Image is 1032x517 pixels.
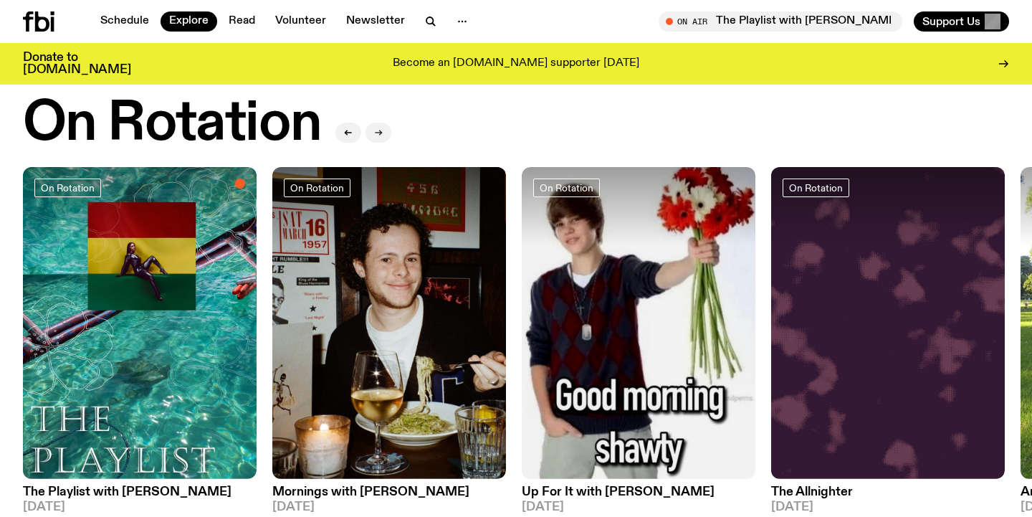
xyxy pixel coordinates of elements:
a: Up For It with [PERSON_NAME][DATE] [522,479,755,513]
span: On Rotation [789,182,843,193]
p: Become an [DOMAIN_NAME] supporter [DATE] [393,57,639,70]
span: [DATE] [522,501,755,513]
button: On AirThe Playlist with [PERSON_NAME] [659,11,902,32]
button: Support Us [914,11,1009,32]
h3: The Allnighter [771,486,1005,498]
span: On Rotation [290,182,344,193]
a: Volunteer [267,11,335,32]
a: Newsletter [338,11,414,32]
a: On Rotation [34,179,101,197]
a: Read [220,11,264,32]
span: On Rotation [540,182,593,193]
h3: The Playlist with [PERSON_NAME] [23,486,257,498]
a: The Playlist with [PERSON_NAME][DATE] [23,479,257,513]
a: The Allnighter[DATE] [771,479,1005,513]
a: On Rotation [284,179,350,197]
h3: Mornings with [PERSON_NAME] [272,486,506,498]
h3: Donate to [DOMAIN_NAME] [23,52,131,76]
h3: Up For It with [PERSON_NAME] [522,486,755,498]
span: [DATE] [272,501,506,513]
span: Support Us [922,15,980,28]
span: [DATE] [771,501,1005,513]
a: Mornings with [PERSON_NAME][DATE] [272,479,506,513]
span: [DATE] [23,501,257,513]
span: On Rotation [41,182,95,193]
a: Explore [161,11,217,32]
img: The poster for this episode of The Playlist. It features the album artwork for Amaarae's BLACK ST... [23,167,257,479]
h2: On Rotation [23,97,321,151]
img: Sam blankly stares at the camera, brightly lit by a camera flash wearing a hat collared shirt and... [272,167,506,479]
a: Schedule [92,11,158,32]
a: On Rotation [533,179,600,197]
a: On Rotation [783,179,849,197]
